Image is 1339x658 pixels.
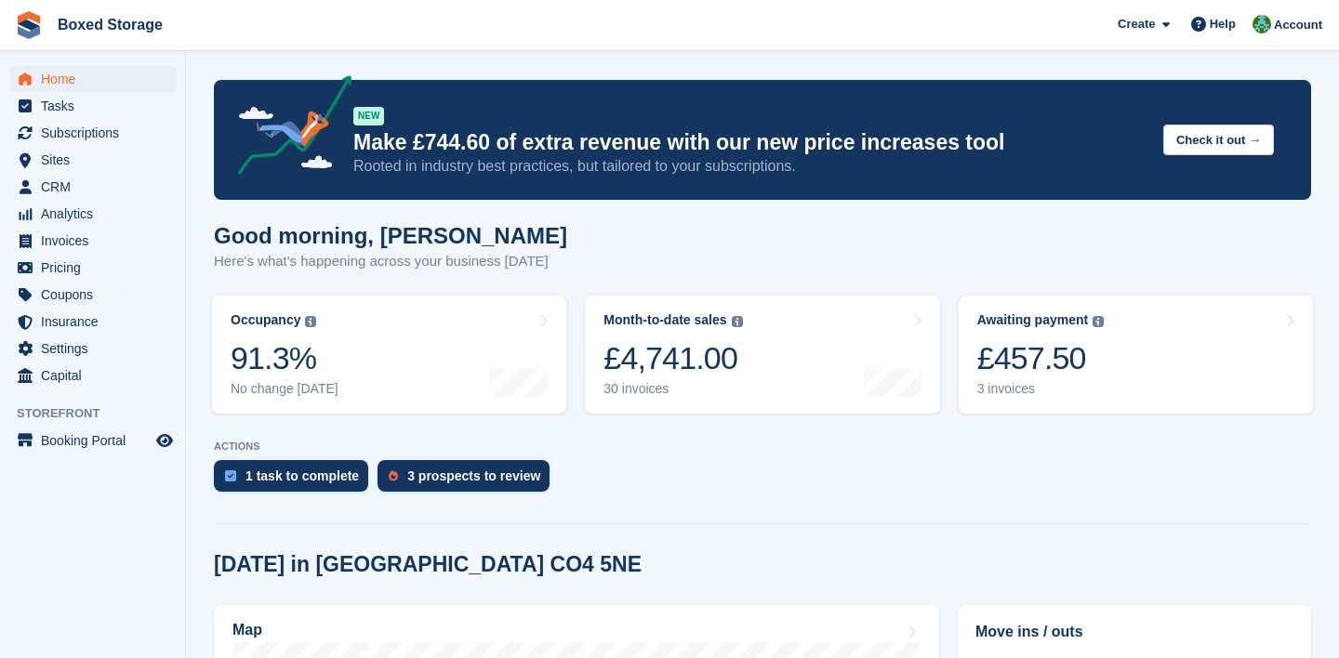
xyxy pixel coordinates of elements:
button: Check it out → [1163,125,1274,155]
a: menu [9,174,176,200]
a: menu [9,362,176,388]
span: Insurance [41,309,152,335]
div: 3 prospects to review [407,468,540,483]
a: menu [9,120,176,146]
img: Tobias Butler [1253,15,1271,33]
img: prospect-51fa495bee0391a8d652442698ab0144808aea92771e9ea1ae160a38d050c398.svg [389,470,398,481]
h2: Move ins / outs [975,621,1293,643]
span: Capital [41,362,152,388]
div: 30 invoices [603,381,742,397]
span: Analytics [41,201,152,227]
div: 3 invoices [977,381,1105,397]
h2: Map [232,622,262,638]
img: icon-info-grey-7440780725fd019a000dd9b08b2336e03edf1995a4989e88bcd33f0948082b44.svg [305,316,316,327]
a: Preview store [153,429,176,452]
a: menu [9,282,176,308]
span: Invoices [41,228,152,254]
span: Subscriptions [41,120,152,146]
div: 91.3% [231,339,338,377]
div: 1 task to complete [245,468,359,483]
a: Month-to-date sales £4,741.00 30 invoices [585,296,939,414]
span: Home [41,66,152,92]
a: menu [9,147,176,173]
div: NEW [353,107,384,125]
img: stora-icon-8386f47178a22dfd0bd8f6a31ec36ba5ce8667c1dd55bd0f319d3a0aa187defe.svg [15,11,43,39]
p: ACTIONS [214,441,1311,453]
a: Awaiting payment £457.50 3 invoices [959,296,1313,414]
a: 3 prospects to review [378,460,559,501]
img: icon-info-grey-7440780725fd019a000dd9b08b2336e03edf1995a4989e88bcd33f0948082b44.svg [1093,316,1104,327]
a: menu [9,309,176,335]
p: Rooted in industry best practices, but tailored to your subscriptions. [353,156,1148,177]
img: task-75834270c22a3079a89374b754ae025e5fb1db73e45f91037f5363f120a921f8.svg [225,470,236,481]
span: Tasks [41,93,152,119]
h2: [DATE] in [GEOGRAPHIC_DATA] CO4 5NE [214,552,642,577]
span: Booking Portal [41,428,152,454]
span: Help [1210,15,1236,33]
a: 1 task to complete [214,460,378,501]
div: £4,741.00 [603,339,742,377]
a: menu [9,93,176,119]
a: menu [9,336,176,362]
p: Here's what's happening across your business [DATE] [214,251,567,272]
h1: Good morning, [PERSON_NAME] [214,223,567,248]
div: No change [DATE] [231,381,338,397]
span: Account [1274,16,1322,34]
span: Settings [41,336,152,362]
a: menu [9,201,176,227]
a: menu [9,228,176,254]
div: Occupancy [231,312,300,328]
div: Month-to-date sales [603,312,726,328]
div: £457.50 [977,339,1105,377]
a: Boxed Storage [50,9,170,40]
p: Make £744.60 of extra revenue with our new price increases tool [353,129,1148,156]
span: Sites [41,147,152,173]
span: Pricing [41,255,152,281]
a: Occupancy 91.3% No change [DATE] [212,296,566,414]
div: Awaiting payment [977,312,1089,328]
a: menu [9,428,176,454]
a: menu [9,255,176,281]
a: menu [9,66,176,92]
img: icon-info-grey-7440780725fd019a000dd9b08b2336e03edf1995a4989e88bcd33f0948082b44.svg [732,316,743,327]
img: price-adjustments-announcement-icon-8257ccfd72463d97f412b2fc003d46551f7dbcb40ab6d574587a9cd5c0d94... [222,75,352,181]
span: Storefront [17,404,185,423]
span: Coupons [41,282,152,308]
span: Create [1118,15,1155,33]
span: CRM [41,174,152,200]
